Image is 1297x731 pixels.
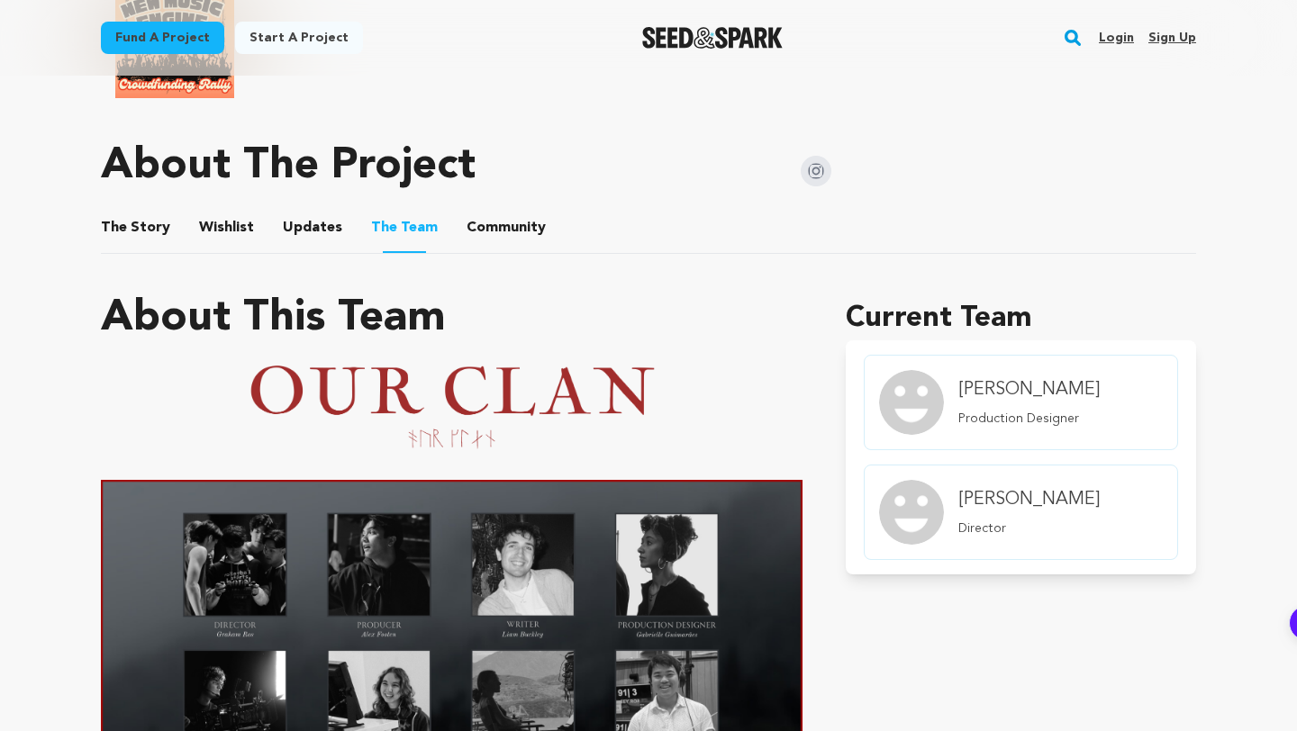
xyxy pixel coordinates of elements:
img: Seed&Spark Logo Dark Mode [642,27,784,49]
h1: Current Team [846,297,1196,340]
img: Team Image [879,480,944,545]
span: Team [371,217,438,239]
img: Team Image [879,370,944,435]
a: Sign up [1148,23,1196,52]
span: Community [467,217,546,239]
img: 1757659891-ValhallaBlocksClan2.png [101,362,803,451]
a: Seed&Spark Homepage [642,27,784,49]
h4: [PERSON_NAME] [958,487,1100,512]
a: Fund a project [101,22,224,54]
span: The [101,217,127,239]
h4: [PERSON_NAME] [958,377,1100,402]
img: Seed&Spark Instagram Icon [801,156,831,186]
a: member.name Profile [864,465,1178,560]
span: Updates [283,217,342,239]
span: Wishlist [199,217,254,239]
span: Story [101,217,170,239]
p: Director [958,519,1100,537]
p: Production Designer [958,410,1100,428]
h1: About This Team [101,297,446,340]
a: Login [1099,23,1134,52]
a: Start a project [235,22,363,54]
h1: About The Project [101,145,476,188]
a: member.name Profile [864,355,1178,450]
span: The [371,217,397,239]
